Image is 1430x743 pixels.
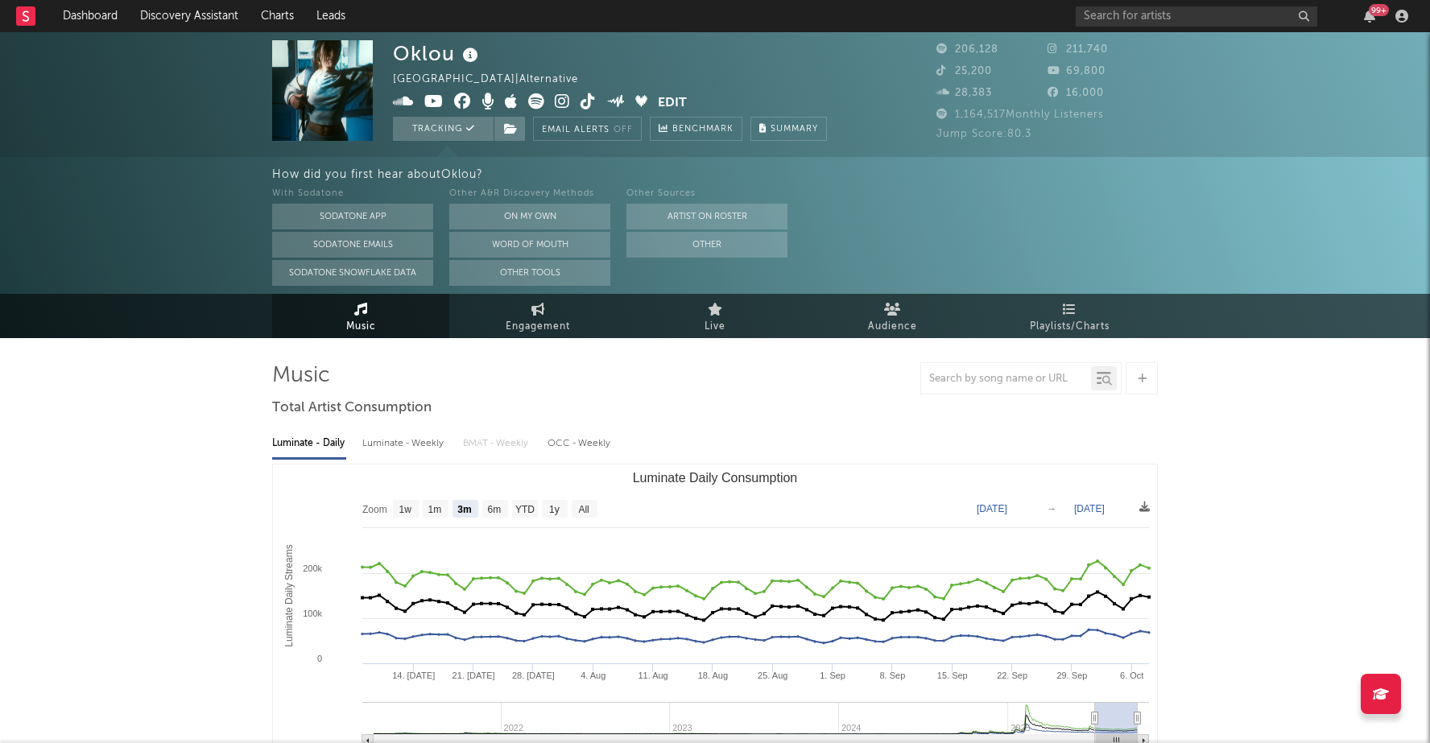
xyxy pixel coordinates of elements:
[393,70,597,89] div: [GEOGRAPHIC_DATA] | Alternative
[272,398,432,418] span: Total Artist Consumption
[626,232,787,258] button: Other
[393,40,482,67] div: Oklou
[650,117,742,141] a: Benchmark
[303,563,322,573] text: 200k
[1364,10,1375,23] button: 99+
[1047,503,1056,514] text: →
[1048,44,1108,55] span: 211,740
[581,671,605,680] text: 4. Aug
[393,117,494,141] button: Tracking
[346,317,376,336] span: Music
[578,504,589,515] text: All
[488,504,502,515] text: 6m
[1030,317,1110,336] span: Playlists/Charts
[880,671,906,680] text: 8. Sep
[750,117,827,141] button: Summary
[449,232,610,258] button: Word Of Mouth
[272,204,433,229] button: Sodatone App
[626,184,787,204] div: Other Sources
[1369,4,1389,16] div: 99 +
[820,671,845,680] text: 1. Sep
[362,504,387,515] text: Zoom
[362,430,447,457] div: Luminate - Weekly
[921,373,1091,386] input: Search by song name or URL
[449,184,610,204] div: Other A&R Discovery Methods
[936,66,992,76] span: 25,200
[1120,671,1143,680] text: 6. Oct
[981,294,1158,338] a: Playlists/Charts
[272,165,1430,184] div: How did you first hear about Oklou ?
[1076,6,1317,27] input: Search for artists
[428,504,442,515] text: 1m
[533,117,642,141] button: Email AlertsOff
[303,609,322,618] text: 100k
[272,260,433,286] button: Sodatone Snowflake Data
[506,317,570,336] span: Engagement
[936,129,1031,139] span: Jump Score: 80.3
[868,317,917,336] span: Audience
[936,44,998,55] span: 206,128
[317,654,322,663] text: 0
[936,88,992,98] span: 28,383
[272,184,433,204] div: With Sodatone
[283,544,295,646] text: Luminate Daily Streams
[936,109,1104,120] span: 1,164,517 Monthly Listeners
[672,120,734,139] span: Benchmark
[937,671,968,680] text: 15. Sep
[1074,503,1105,514] text: [DATE]
[449,260,610,286] button: Other Tools
[449,294,626,338] a: Engagement
[1048,66,1106,76] span: 69,800
[515,504,535,515] text: YTD
[548,430,612,457] div: OCC - Weekly
[804,294,981,338] a: Audience
[512,671,555,680] text: 28. [DATE]
[626,204,787,229] button: Artist on Roster
[272,430,346,457] div: Luminate - Daily
[449,204,610,229] button: On My Own
[771,125,818,134] span: Summary
[457,504,471,515] text: 3m
[638,671,667,680] text: 11. Aug
[658,93,687,114] button: Edit
[549,504,560,515] text: 1y
[614,126,633,134] em: Off
[1056,671,1087,680] text: 29. Sep
[698,671,728,680] text: 18. Aug
[758,671,787,680] text: 25. Aug
[997,671,1027,680] text: 22. Sep
[453,671,495,680] text: 21. [DATE]
[633,471,798,485] text: Luminate Daily Consumption
[1048,88,1104,98] span: 16,000
[272,294,449,338] a: Music
[626,294,804,338] a: Live
[705,317,725,336] span: Live
[399,504,412,515] text: 1w
[977,503,1007,514] text: [DATE]
[392,671,435,680] text: 14. [DATE]
[272,232,433,258] button: Sodatone Emails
